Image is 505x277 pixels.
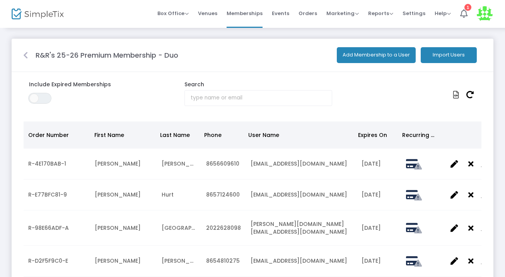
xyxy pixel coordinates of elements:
[200,121,244,149] th: Phone
[435,10,451,17] span: Help
[403,3,425,23] span: Settings
[299,3,317,23] span: Orders
[272,3,289,23] span: Events
[160,131,190,139] span: Last Name
[162,257,208,265] span: Abernathy
[157,10,189,17] span: Box Office
[36,50,178,60] m-panel-title: R&R's 25-26 Premium Membership - Duo
[362,257,381,265] span: 6/1/2026
[337,47,416,63] button: Add Membership to a User
[251,220,347,236] span: harry.boston@yahoo.com
[95,160,141,168] span: Martha
[326,10,359,17] span: Marketing
[362,160,381,168] span: 6/1/2026
[95,191,141,198] span: Chris
[28,191,67,198] span: R-E77BFC81-9
[162,191,174,198] span: Hurt
[368,10,393,17] span: Reports
[251,191,347,198] span: cshurt64@gmail.com
[162,224,223,232] span: Boston
[464,4,471,11] div: 1
[206,224,241,232] span: 2022628098
[421,47,477,63] button: Import Users
[23,80,171,89] label: Include Expired Memberships
[251,257,347,265] span: betsy_abernathy@hotmail.com
[358,131,387,139] span: Expires On
[28,131,69,139] span: Order Number
[206,160,239,168] span: 8656609610
[206,257,240,265] span: 8654810275
[28,160,66,168] span: R-4E170BAB-1
[398,121,442,149] th: Recurring Payment
[206,191,240,198] span: 8657124600
[244,121,353,149] th: User Name
[95,224,141,232] span: Harry
[94,131,124,139] span: First Name
[179,80,210,89] label: Search
[28,224,69,232] span: R-98E66ADF-A
[184,90,332,106] input: type name or email
[362,224,381,232] span: 6/1/2026
[227,3,263,23] span: Memberships
[162,160,208,168] span: Begalla
[198,3,217,23] span: Venues
[28,257,68,265] span: R-D2F5F9C0-E
[251,160,347,168] span: highwood@bellsouth.net
[95,257,141,265] span: Elizabeth
[362,191,381,198] span: 6/1/2026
